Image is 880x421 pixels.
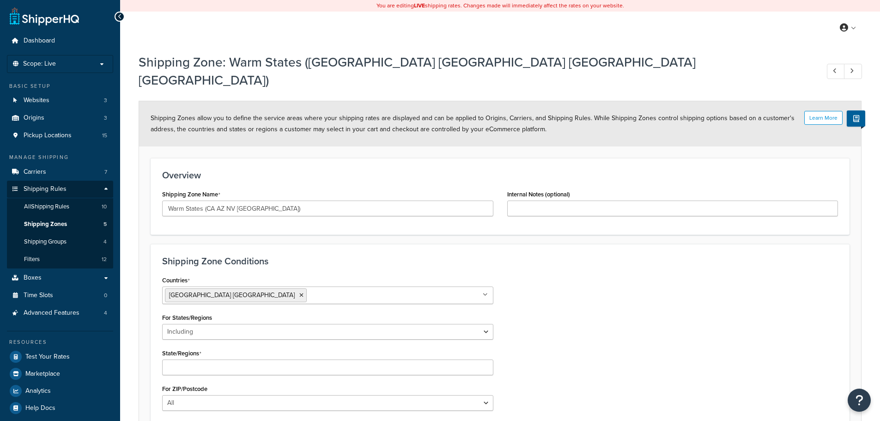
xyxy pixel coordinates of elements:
[104,292,107,299] span: 0
[139,53,810,89] h1: Shipping Zone: Warm States ([GEOGRAPHIC_DATA] [GEOGRAPHIC_DATA] [GEOGRAPHIC_DATA] [GEOGRAPHIC_DATA])
[25,353,70,361] span: Test Your Rates
[103,220,107,228] span: 5
[24,168,46,176] span: Carriers
[847,110,865,127] button: Show Help Docs
[7,110,113,127] a: Origins3
[104,309,107,317] span: 4
[7,164,113,181] a: Carriers7
[7,127,113,144] li: Pickup Locations
[104,97,107,104] span: 3
[827,64,845,79] a: Previous Record
[7,338,113,346] div: Resources
[162,170,838,180] h3: Overview
[24,274,42,282] span: Boxes
[24,185,67,193] span: Shipping Rules
[7,305,113,322] a: Advanced Features4
[7,198,113,215] a: AllShipping Rules10
[162,256,838,266] h3: Shipping Zone Conditions
[7,400,113,416] a: Help Docs
[804,111,843,125] button: Learn More
[25,387,51,395] span: Analytics
[7,92,113,109] a: Websites3
[162,314,212,321] label: For States/Regions
[7,233,113,250] li: Shipping Groups
[102,203,107,211] span: 10
[24,132,72,140] span: Pickup Locations
[24,203,69,211] span: All Shipping Rules
[104,168,107,176] span: 7
[414,1,425,10] b: LIVE
[7,82,113,90] div: Basic Setup
[7,233,113,250] a: Shipping Groups4
[7,251,113,268] a: Filters12
[7,181,113,268] li: Shipping Rules
[169,290,295,300] span: [GEOGRAPHIC_DATA] [GEOGRAPHIC_DATA]
[24,309,79,317] span: Advanced Features
[7,269,113,287] a: Boxes
[507,191,570,198] label: Internal Notes (optional)
[162,277,190,284] label: Countries
[25,404,55,412] span: Help Docs
[102,256,107,263] span: 12
[24,37,55,45] span: Dashboard
[844,64,862,79] a: Next Record
[24,292,53,299] span: Time Slots
[7,216,113,233] li: Shipping Zones
[7,181,113,198] a: Shipping Rules
[162,191,220,198] label: Shipping Zone Name
[24,114,44,122] span: Origins
[7,305,113,322] li: Advanced Features
[7,127,113,144] a: Pickup Locations15
[7,164,113,181] li: Carriers
[24,238,67,246] span: Shipping Groups
[102,132,107,140] span: 15
[23,60,56,68] span: Scope: Live
[24,256,40,263] span: Filters
[162,385,207,392] label: For ZIP/Postcode
[7,251,113,268] li: Filters
[7,216,113,233] a: Shipping Zones5
[103,238,107,246] span: 4
[7,92,113,109] li: Websites
[25,370,60,378] span: Marketplace
[24,97,49,104] span: Websites
[7,287,113,304] a: Time Slots0
[7,153,113,161] div: Manage Shipping
[24,220,67,228] span: Shipping Zones
[7,366,113,382] a: Marketplace
[162,350,201,357] label: State/Regions
[848,389,871,412] button: Open Resource Center
[7,110,113,127] li: Origins
[7,287,113,304] li: Time Slots
[7,383,113,399] a: Analytics
[7,348,113,365] a: Test Your Rates
[7,32,113,49] a: Dashboard
[151,113,795,134] span: Shipping Zones allow you to define the service areas where your shipping rates are displayed and ...
[104,114,107,122] span: 3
